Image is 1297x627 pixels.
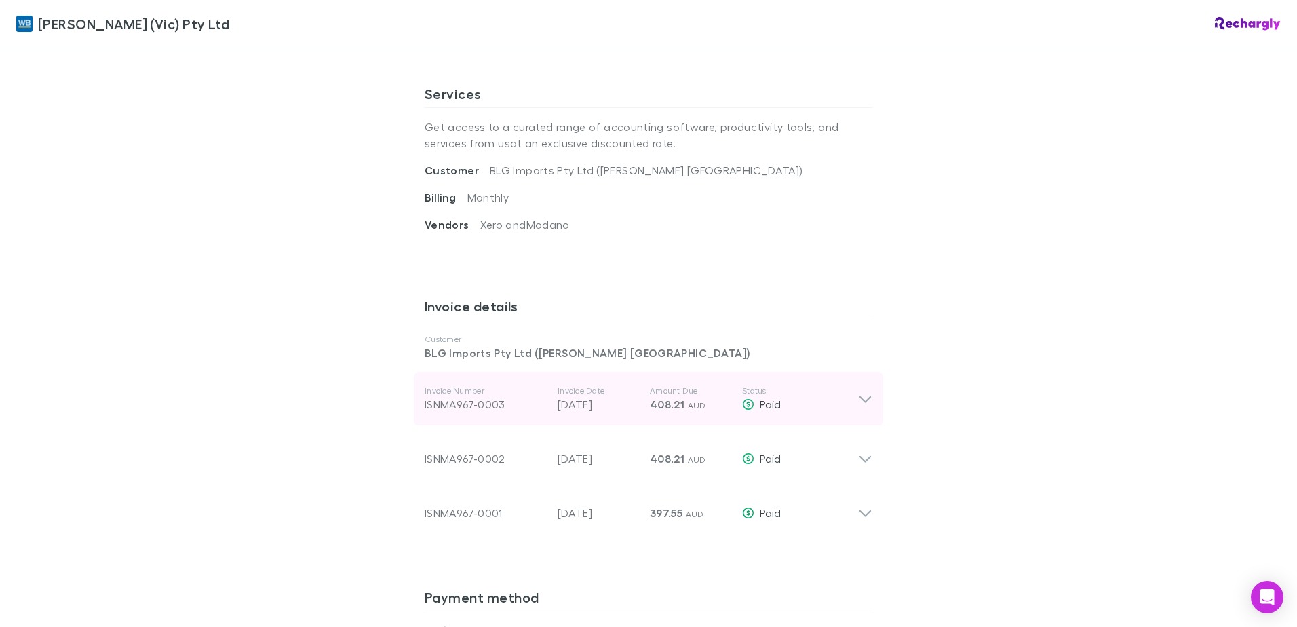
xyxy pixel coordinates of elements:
[558,451,639,467] p: [DATE]
[425,385,547,396] p: Invoice Number
[650,398,684,411] span: 408.21
[1215,17,1281,31] img: Rechargly Logo
[425,396,547,413] div: ISNMA967-0003
[490,164,803,176] span: BLG Imports Pty Ltd ([PERSON_NAME] [GEOGRAPHIC_DATA])
[425,334,872,345] p: Customer
[650,452,684,465] span: 408.21
[688,400,706,411] span: AUD
[425,164,490,177] span: Customer
[414,480,883,535] div: ISNMA967-0001[DATE]397.55 AUDPaid
[425,191,467,204] span: Billing
[1251,581,1283,613] div: Open Intercom Messenger
[16,16,33,32] img: William Buck (Vic) Pty Ltd's Logo
[480,218,570,231] span: Xero and Modano
[742,385,858,396] p: Status
[425,298,872,320] h3: Invoice details
[558,385,639,396] p: Invoice Date
[425,451,547,467] div: ISNMA967-0002
[425,589,872,611] h3: Payment method
[425,345,872,361] p: BLG Imports Pty Ltd ([PERSON_NAME] [GEOGRAPHIC_DATA])
[425,505,547,521] div: ISNMA967-0001
[688,455,706,465] span: AUD
[414,372,883,426] div: Invoice NumberISNMA967-0003Invoice Date[DATE]Amount Due408.21 AUDStatusPaid
[425,218,480,231] span: Vendors
[558,505,639,521] p: [DATE]
[558,396,639,413] p: [DATE]
[425,85,872,107] h3: Services
[414,426,883,480] div: ISNMA967-0002[DATE]408.21 AUDPaid
[467,191,509,204] span: Monthly
[38,14,229,34] span: [PERSON_NAME] (Vic) Pty Ltd
[760,506,781,519] span: Paid
[425,108,872,162] p: Get access to a curated range of accounting software, productivity tools, and services from us at...
[650,506,682,520] span: 397.55
[686,509,704,519] span: AUD
[760,452,781,465] span: Paid
[650,385,731,396] p: Amount Due
[760,398,781,411] span: Paid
